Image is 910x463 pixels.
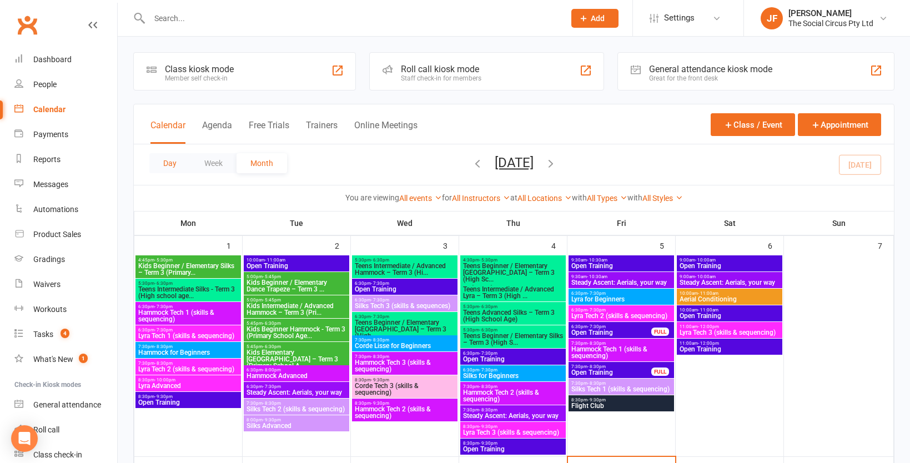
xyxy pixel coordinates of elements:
[33,255,65,264] div: Gradings
[479,258,497,263] span: - 5:30pm
[679,279,780,286] span: Steady Ascent: Aerials, your way
[479,407,497,412] span: - 8:30pm
[510,193,517,202] strong: at
[246,422,347,429] span: Silks Advanced
[138,309,239,323] span: Hammock Tech 1 (skills & sequencing)
[479,351,497,356] span: - 7:30pm
[154,394,173,399] span: - 9:30pm
[246,279,347,293] span: Kids Beginner / Elementary Dance Trapeze – Term 3 ...
[354,286,455,293] span: Open Training
[354,303,455,309] span: Silks Tech 3 (skills & sequences)
[571,9,619,28] button: Add
[246,401,347,406] span: 7:30pm
[572,193,587,202] strong: with
[246,303,347,316] span: Kids Intermediate / Advanced Hammock – Term 3 (Pri...
[354,383,455,396] span: Corde Tech 3 (skills & sequencing)
[154,344,173,349] span: - 8:30pm
[591,14,605,23] span: Add
[587,274,607,279] span: - 10:30am
[651,368,669,376] div: FULL
[462,446,564,452] span: Open Training
[587,291,606,296] span: - 7:30pm
[649,64,772,74] div: General attendance kiosk mode
[138,349,239,356] span: Hammock for Beginners
[246,274,347,279] span: 5:00pm
[246,368,347,373] span: 6:30pm
[306,120,338,144] button: Trainers
[33,205,78,214] div: Automations
[462,429,564,436] span: Lyra Tech 3 (skills & sequencing)
[651,328,669,336] div: FULL
[442,193,452,202] strong: for
[698,308,718,313] span: - 11:00am
[33,450,82,459] div: Class check-in
[33,305,67,314] div: Workouts
[761,7,783,29] div: JF
[695,274,716,279] span: - 10:00am
[165,64,234,74] div: Class kiosk mode
[571,291,672,296] span: 6:30pm
[401,64,481,74] div: Roll call kiosk mode
[571,386,672,392] span: Silks Tech 1 (skills & sequencing)
[443,236,459,254] div: 3
[587,308,606,313] span: - 7:30pm
[246,384,347,389] span: 6:30pm
[14,222,117,247] a: Product Sales
[154,378,175,383] span: - 10:00pm
[587,194,627,203] a: All Types
[462,407,564,412] span: 7:30pm
[154,258,173,263] span: - 5:30pm
[679,329,780,336] span: Lyra Tech 3 (skills & sequencing)
[263,401,281,406] span: - 8:30pm
[354,401,455,406] span: 8:30pm
[138,378,239,383] span: 8:30pm
[246,373,347,379] span: Hammock Advanced
[462,373,564,379] span: Silks for Beginners
[571,369,652,376] span: Open Training
[371,314,389,319] span: - 7:30pm
[679,324,780,329] span: 11:00am
[788,8,873,18] div: [PERSON_NAME]
[165,74,234,82] div: Member self check-in
[571,346,672,359] span: Hammock Tech 1 (skills & sequencing)
[14,147,117,172] a: Reports
[371,258,389,263] span: - 6:30pm
[150,120,185,144] button: Calendar
[237,153,287,173] button: Month
[371,298,389,303] span: - 7:30pm
[13,11,41,39] a: Clubworx
[354,319,455,339] span: Teens Beginner / Elementary [GEOGRAPHIC_DATA] – Term 3 (High...
[679,296,780,303] span: Aerial Conditioning
[462,356,564,363] span: Open Training
[263,368,281,373] span: - 8:00pm
[354,359,455,373] span: Hammock Tech 3 (skills & sequencing)
[571,274,672,279] span: 9:30am
[698,291,718,296] span: - 11:00am
[354,354,455,359] span: 7:30pm
[462,368,564,373] span: 6:30pm
[571,296,672,303] span: Lyra for Beginners
[14,417,117,442] a: Roll call
[246,344,347,349] span: 5:45pm
[401,74,481,82] div: Staff check-in for members
[33,55,72,64] div: Dashboard
[14,47,117,72] a: Dashboard
[138,344,239,349] span: 7:30pm
[679,291,780,296] span: 10:00am
[371,281,389,286] span: - 7:30pm
[679,341,780,346] span: 11:00am
[698,341,719,346] span: - 12:00pm
[33,400,101,409] div: General attendance
[627,193,642,202] strong: with
[33,230,81,239] div: Product Sales
[354,314,455,319] span: 6:30pm
[371,401,389,406] span: - 9:30pm
[14,297,117,322] a: Workouts
[14,247,117,272] a: Gradings
[154,328,173,333] span: - 7:30pm
[246,417,347,422] span: 8:00pm
[462,309,564,323] span: Teens Advanced Silks – Term 3 (High School Age)
[354,263,455,276] span: Teens Intermediate / Advanced Hammock – Term 3 (Hi...
[246,326,347,339] span: Kids Beginner Hammock - Term 3 (Primary School Age...
[138,304,239,309] span: 6:30pm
